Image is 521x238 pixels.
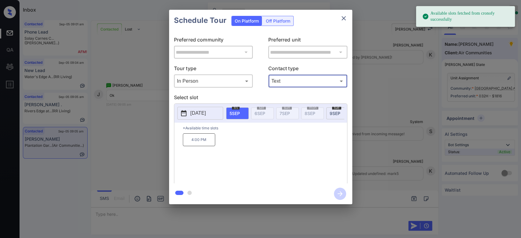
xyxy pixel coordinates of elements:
button: close [338,12,350,24]
div: On Platform [232,16,262,26]
span: tue [332,106,341,110]
div: Available slots fetched from cronofy successfully [422,8,510,25]
p: Contact type [268,65,347,74]
p: 4:00 PM [183,133,215,146]
p: Tour type [174,65,253,74]
p: Select slot [174,94,347,103]
div: Text [270,76,346,86]
span: fri [232,106,240,110]
div: date-select [226,107,249,119]
p: [DATE] [190,110,206,117]
p: Preferred community [174,36,253,46]
button: btn-next [330,186,350,202]
p: Preferred unit [268,36,347,46]
div: In Person [175,76,251,86]
div: Off Platform [263,16,293,26]
button: [DATE] [177,107,223,120]
h2: Schedule Tour [169,10,231,31]
div: date-select [326,107,349,119]
span: 9 SEP [330,111,340,116]
p: *Available time slots [183,123,347,133]
span: 5 SEP [230,111,240,116]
